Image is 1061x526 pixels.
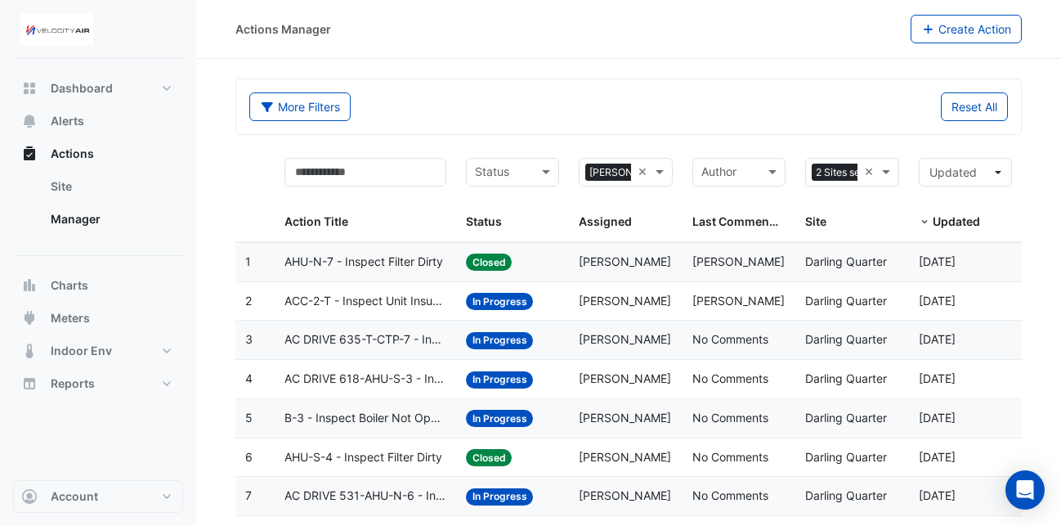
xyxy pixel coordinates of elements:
[466,410,534,427] span: In Progress
[579,254,671,268] span: [PERSON_NAME]
[692,332,768,346] span: No Comments
[919,294,956,308] span: 2025-08-26T14:05:48.754
[919,371,956,385] span: 2025-08-26T12:10:09.596
[13,269,183,302] button: Charts
[284,370,445,389] span: AC DRIVE 618-AHU-S-3 - Inspect VSD High Temperature
[638,163,651,182] span: Clear
[51,488,98,505] span: Account
[919,332,956,346] span: 2025-08-26T12:10:22.964
[245,371,253,385] span: 4
[805,294,887,308] span: Darling Quarter
[1005,470,1045,510] div: Open Intercom Messenger
[579,371,671,385] span: [PERSON_NAME]
[929,165,977,179] span: Updated
[933,214,980,228] span: Updated
[13,480,183,513] button: Account
[466,214,502,228] span: Status
[579,332,671,346] span: [PERSON_NAME]
[919,411,956,425] span: 2025-08-22T14:58:44.664
[941,92,1008,121] button: Reset All
[13,105,183,137] button: Alerts
[579,214,632,228] span: Assigned
[21,343,38,359] app-icon: Indoor Env
[51,343,112,359] span: Indoor Env
[466,449,513,466] span: Closed
[466,332,534,349] span: In Progress
[284,448,442,467] span: AHU-S-4 - Inspect Filter Dirty
[579,411,671,425] span: [PERSON_NAME]
[21,80,38,97] app-icon: Dashboard
[805,488,887,502] span: Darling Quarter
[51,146,94,162] span: Actions
[284,330,445,349] span: AC DRIVE 635-T-CTP-7 - Inspect VSD High Temperature
[466,293,534,310] span: In Progress
[21,310,38,326] app-icon: Meters
[245,488,252,502] span: 7
[692,214,787,228] span: Last Commented
[38,203,183,236] a: Manager
[13,335,183,367] button: Indoor Env
[20,13,93,46] img: Company Logo
[284,409,445,428] span: B-3 - Inspect Boiler Not Operating
[245,450,253,464] span: 6
[284,214,348,228] span: Action Title
[245,411,253,425] span: 5
[692,450,768,464] span: No Comments
[13,302,183,335] button: Meters
[585,164,674,182] span: [PERSON_NAME]
[21,375,38,392] app-icon: Reports
[919,158,1012,187] button: Updated
[13,137,183,170] button: Actions
[249,92,351,121] button: More Filters
[864,163,878,182] span: Clear
[805,371,887,385] span: Darling Quarter
[21,113,38,129] app-icon: Alerts
[13,170,183,242] div: Actions
[284,253,443,272] span: AHU-N-7 - Inspect Filter Dirty
[692,294,785,308] span: [PERSON_NAME]
[805,214,826,228] span: Site
[21,277,38,294] app-icon: Charts
[805,450,887,464] span: Darling Quarter
[805,254,887,268] span: Darling Quarter
[911,15,1023,43] button: Create Action
[13,367,183,400] button: Reports
[805,332,887,346] span: Darling Quarter
[812,164,893,182] span: 2 Sites selected
[805,411,887,425] span: Darling Quarter
[692,371,768,385] span: No Comments
[919,450,956,464] span: 2025-08-22T14:27:39.782
[13,72,183,105] button: Dashboard
[284,487,445,506] span: AC DRIVE 531-AHU-N-6 - Inspect VSD High Temperature
[466,488,534,506] span: In Progress
[692,488,768,502] span: No Comments
[51,310,90,326] span: Meters
[245,254,251,268] span: 1
[245,294,252,308] span: 2
[466,254,513,271] span: Closed
[51,375,95,392] span: Reports
[579,294,671,308] span: [PERSON_NAME]
[579,450,671,464] span: [PERSON_NAME]
[235,20,331,38] div: Actions Manager
[692,411,768,425] span: No Comments
[51,113,84,129] span: Alerts
[466,371,534,389] span: In Progress
[919,254,956,268] span: 2025-09-01T13:50:38.531
[245,332,253,346] span: 3
[38,170,183,203] a: Site
[284,292,445,311] span: ACC-2-T - Inspect Unit Insufficient Cooling
[579,488,671,502] span: [PERSON_NAME]
[919,488,956,502] span: 2025-08-22T14:09:53.619
[21,146,38,162] app-icon: Actions
[51,277,88,294] span: Charts
[51,80,113,97] span: Dashboard
[692,254,785,268] span: [PERSON_NAME]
